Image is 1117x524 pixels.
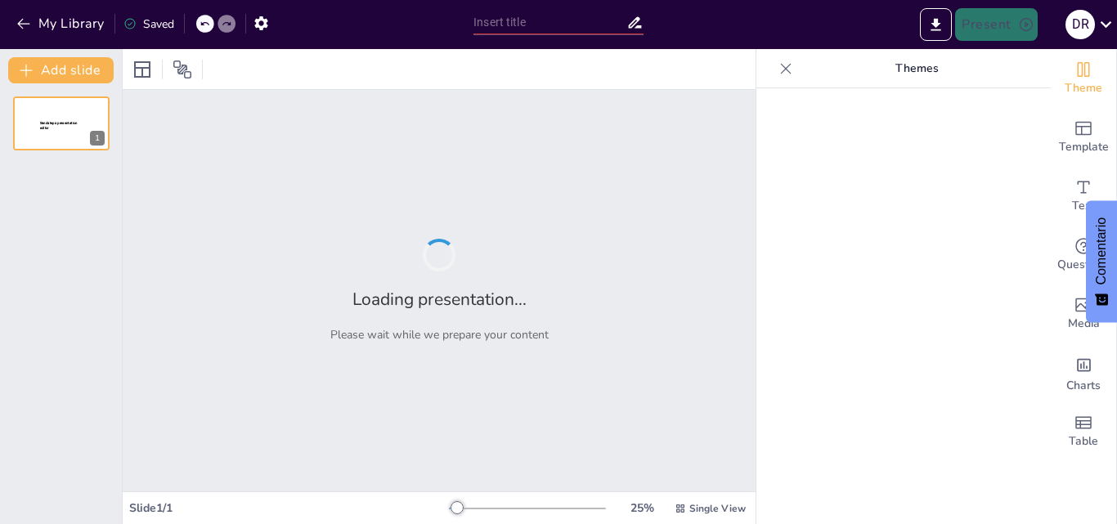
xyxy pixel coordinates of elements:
h2: Loading presentation... [352,288,527,311]
span: Text [1072,197,1095,215]
span: Template [1059,138,1109,156]
button: Export to PowerPoint [920,8,952,41]
button: D R [1065,8,1095,41]
div: Saved [123,16,174,32]
div: Get real-time input from your audience [1051,226,1116,284]
span: Sendsteps presentation editor [40,121,78,130]
span: Media [1068,315,1100,333]
input: Insert title [473,11,626,34]
div: Add ready made slides [1051,108,1116,167]
span: Single View [689,502,746,515]
div: Slide 1 / 1 [129,500,449,516]
p: Themes [799,49,1034,88]
div: 1 [13,96,110,150]
button: Duplicate Slide [62,101,82,121]
button: My Library [12,11,111,37]
button: Cannot delete last slide [85,101,105,121]
span: Theme [1065,79,1102,97]
p: Please wait while we prepare your content [330,327,549,343]
font: Comentario [1094,217,1108,285]
span: Charts [1066,377,1101,395]
button: Comentarios - Mostrar encuesta [1086,201,1117,323]
div: Add images, graphics, shapes or video [1051,284,1116,343]
div: D R [1065,10,1095,39]
span: Table [1069,432,1098,450]
div: Add text boxes [1051,167,1116,226]
div: 1 [90,131,105,146]
div: Add a table [1051,402,1116,461]
div: Layout [129,56,155,83]
div: 25 % [622,500,662,516]
div: Add charts and graphs [1051,343,1116,402]
span: Questions [1057,256,1110,274]
div: Change the overall theme [1051,49,1116,108]
button: Present [955,8,1037,41]
span: Position [173,60,192,79]
button: Add slide [8,57,114,83]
